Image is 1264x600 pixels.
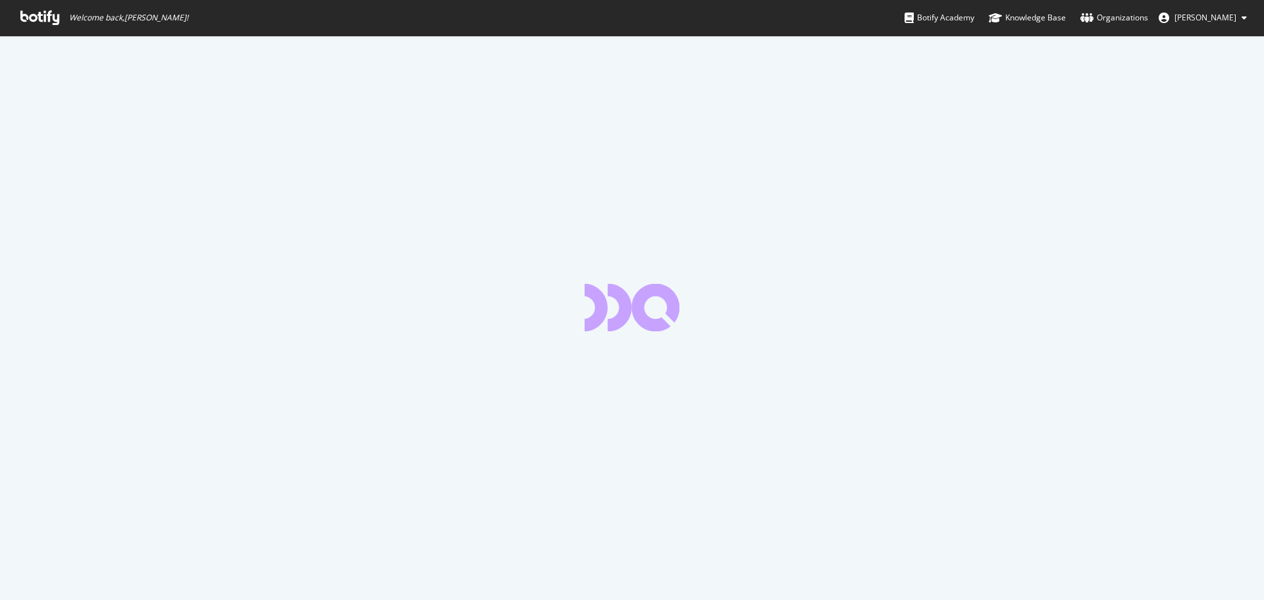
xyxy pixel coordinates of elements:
div: Organizations [1080,11,1148,24]
div: Knowledge Base [989,11,1066,24]
div: animation [585,284,679,331]
span: Michael Boulter [1174,12,1236,23]
span: Welcome back, [PERSON_NAME] ! [69,13,188,23]
button: [PERSON_NAME] [1148,7,1257,28]
div: Botify Academy [905,11,974,24]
